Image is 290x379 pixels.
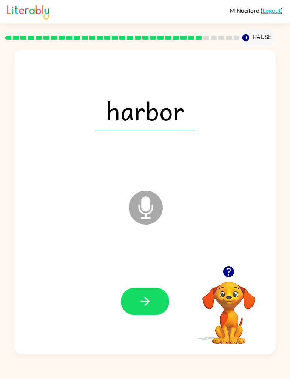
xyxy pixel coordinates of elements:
[7,3,49,20] img: Literably
[230,7,283,14] div: ( )
[239,29,275,46] button: Pause
[95,91,196,130] span: harbor
[191,270,267,345] video: Your browser must support playing .mp4 files to use Literably. Please try using another browser.
[230,7,261,14] span: M Nuciforo
[262,7,281,14] a: Logout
